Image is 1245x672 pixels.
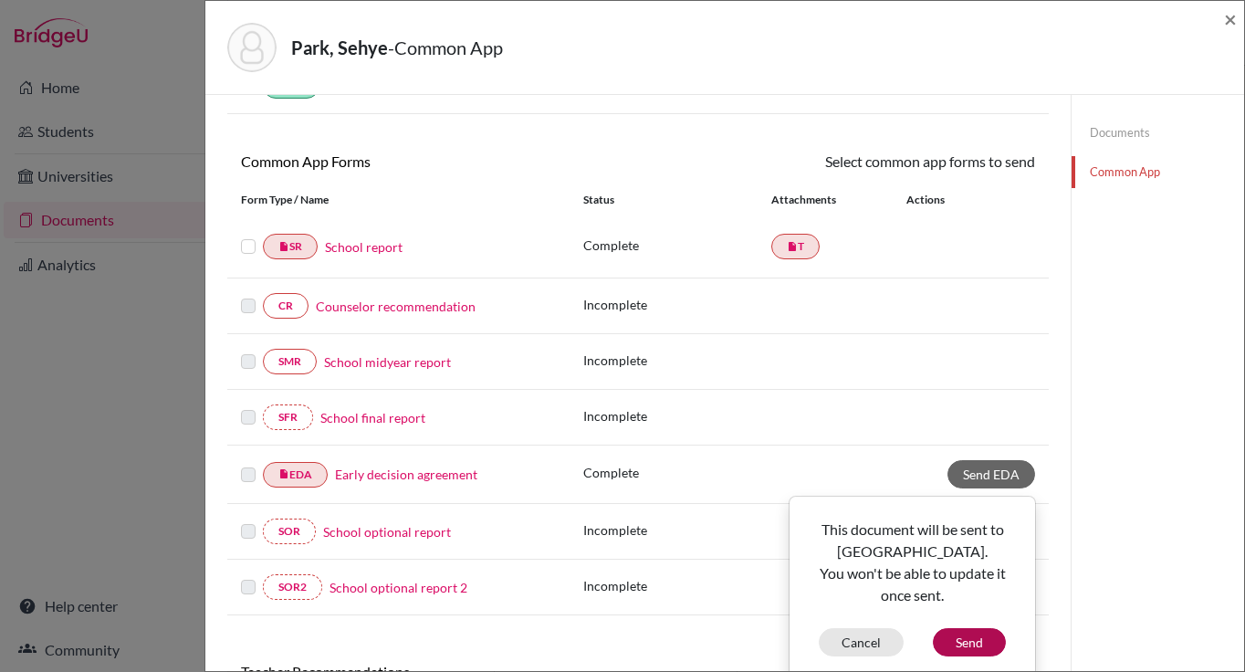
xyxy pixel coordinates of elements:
a: SMR [263,349,317,374]
div: Select common app forms to send [638,151,1049,173]
i: insert_drive_file [278,468,289,479]
a: SOR [263,519,316,544]
a: Common App [1072,156,1244,188]
a: SFR [263,404,313,430]
a: insert_drive_fileEDA [263,462,328,488]
div: Form Type / Name [227,192,570,208]
button: Close [1224,8,1237,30]
a: Send EDA [947,460,1035,488]
span: Send EDA [963,467,1020,482]
strong: Park, Sehye [291,37,388,58]
a: insert_drive_fileSR [263,234,318,259]
p: This document will be sent to [GEOGRAPHIC_DATA]. You won't be able to update it once sent. [804,519,1020,606]
div: Attachments [771,192,884,208]
p: Complete [583,236,771,255]
a: Early decision agreement [335,465,477,484]
h6: Common App Forms [227,152,638,170]
p: Incomplete [583,351,771,370]
a: insert_drive_fileT [771,234,820,259]
div: Actions [884,192,998,208]
a: School final report [320,408,425,427]
a: School midyear report [324,352,451,372]
i: insert_drive_file [278,241,289,252]
a: Counselor recommendation [316,297,476,316]
a: School optional report 2 [330,578,467,597]
p: Complete [583,463,771,482]
p: Incomplete [583,406,771,425]
a: CR [263,293,309,319]
span: × [1224,5,1237,32]
button: Send [933,628,1006,656]
span: - Common App [388,37,503,58]
a: SOR2 [263,574,322,600]
p: Incomplete [583,295,771,314]
a: School optional report [323,522,451,541]
a: Documents [1072,117,1244,149]
p: Incomplete [583,576,771,595]
div: Status [583,192,771,208]
i: insert_drive_file [787,241,798,252]
p: Incomplete [583,520,771,540]
a: School report [325,237,403,257]
button: Cancel [819,628,904,656]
